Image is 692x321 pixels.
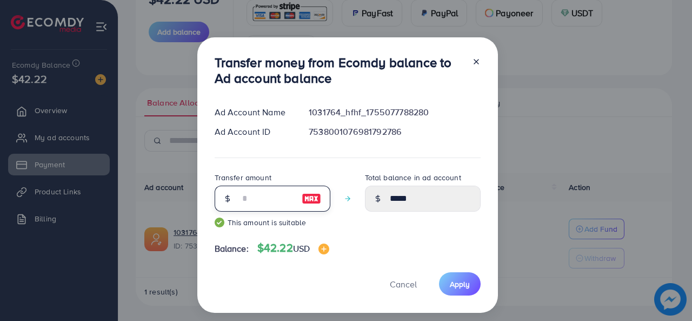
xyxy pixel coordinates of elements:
label: Total balance in ad account [365,172,461,183]
div: Ad Account Name [206,106,301,119]
img: guide [215,218,224,227]
img: image [318,244,329,254]
div: 1031764_hfhf_1755077788280 [300,106,489,119]
h3: Transfer money from Ecomdy balance to Ad account balance [215,55,463,86]
div: Ad Account ID [206,126,301,138]
label: Transfer amount [215,172,271,183]
span: Apply [450,279,470,290]
span: Balance: [215,243,249,255]
h4: $42.22 [257,241,329,255]
button: Apply [439,272,481,296]
button: Cancel [376,272,430,296]
span: Cancel [390,278,417,290]
img: image [302,192,321,205]
small: This amount is suitable [215,217,330,228]
div: 7538001076981792786 [300,126,489,138]
span: USD [293,243,310,254]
